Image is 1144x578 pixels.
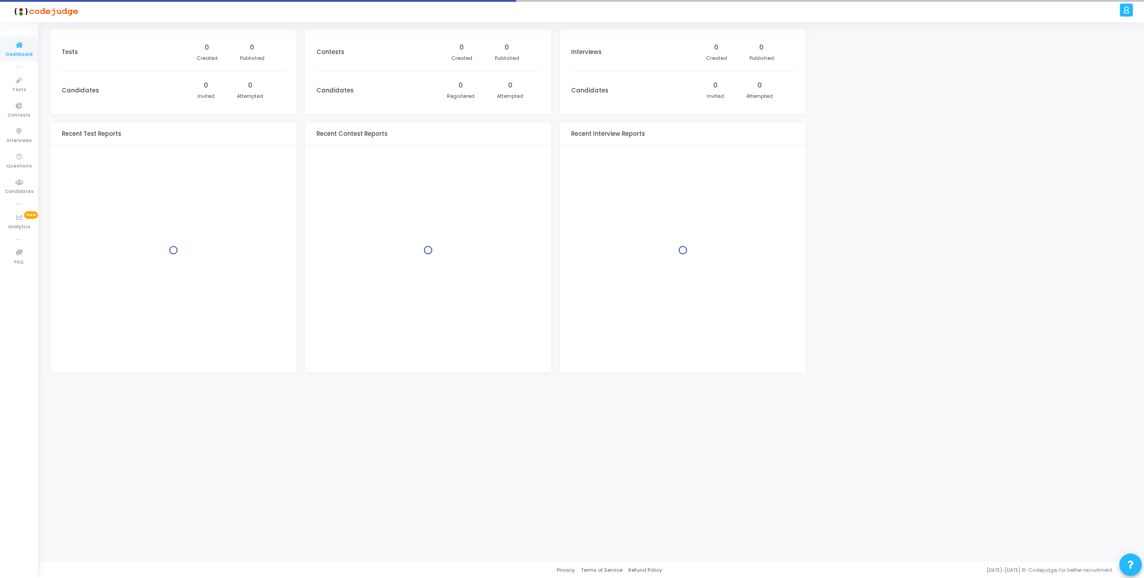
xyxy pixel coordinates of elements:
[205,43,209,52] div: 0
[7,137,32,145] span: Interviews
[714,43,719,52] div: 0
[62,87,99,94] h3: Candidates
[707,92,724,100] div: Invited
[451,54,472,62] div: Created
[62,130,121,138] h3: Recent Test Reports
[571,87,608,94] h3: Candidates
[248,81,252,90] div: 0
[5,188,34,196] span: Candidates
[706,54,727,62] div: Created
[204,81,208,90] div: 0
[757,81,762,90] div: 0
[759,43,764,52] div: 0
[749,54,774,62] div: Published
[508,81,513,90] div: 0
[316,87,353,94] h3: Candidates
[237,92,263,100] div: Attempted
[6,51,33,59] span: Dashboard
[628,566,662,574] a: Refund Policy
[497,92,523,100] div: Attempted
[240,54,265,62] div: Published
[662,566,1133,574] div: [DATE]-[DATE] © Codejudge, for better recruitment.
[250,43,254,52] div: 0
[197,54,218,62] div: Created
[571,130,645,138] h3: Recent Interview Reports
[459,43,464,52] div: 0
[557,566,575,574] a: Privacy
[316,49,344,56] h3: Contests
[12,86,26,94] span: Tests
[746,92,773,100] div: Attempted
[14,259,24,266] span: FAQ
[11,2,78,20] img: logo
[447,92,475,100] div: Registered
[316,130,387,138] h3: Recent Contest Reports
[581,566,622,574] a: Terms of Service
[713,81,718,90] div: 0
[8,223,30,231] span: Analytics
[505,43,509,52] div: 0
[571,49,601,56] h3: Interviews
[458,81,463,90] div: 0
[6,163,32,170] span: Questions
[62,49,78,56] h3: Tests
[495,54,519,62] div: Published
[24,211,38,219] span: New
[8,112,30,119] span: Contests
[198,92,214,100] div: Invited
